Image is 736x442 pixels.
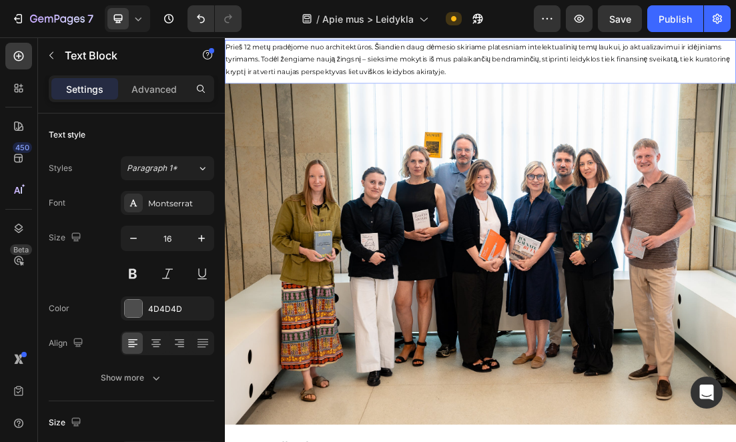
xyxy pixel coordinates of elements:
[49,229,84,247] div: Size
[188,5,242,32] div: Undo/Redo
[49,366,214,390] button: Show more
[148,198,211,210] div: Montserrat
[322,12,414,26] span: Apie mus > Leidykla
[121,156,214,180] button: Paragraph 1*
[49,197,65,209] div: Font
[131,82,177,96] p: Advanced
[225,37,736,442] iframe: Design area
[13,142,32,153] div: 450
[127,162,177,174] span: Paragraph 1*
[101,371,163,385] div: Show more
[659,12,692,26] div: Publish
[148,303,211,315] div: 4D4D4D
[10,244,32,255] div: Beta
[49,335,86,353] div: Align
[5,5,99,32] button: 7
[691,377,723,409] div: Open Intercom Messenger
[66,82,103,96] p: Settings
[87,11,93,27] p: 7
[49,129,85,141] div: Text style
[49,414,84,432] div: Size
[647,5,703,32] button: Publish
[49,162,72,174] div: Styles
[609,13,631,25] span: Save
[598,5,642,32] button: Save
[49,302,69,314] div: Color
[65,47,178,63] p: Text Block
[316,12,320,26] span: /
